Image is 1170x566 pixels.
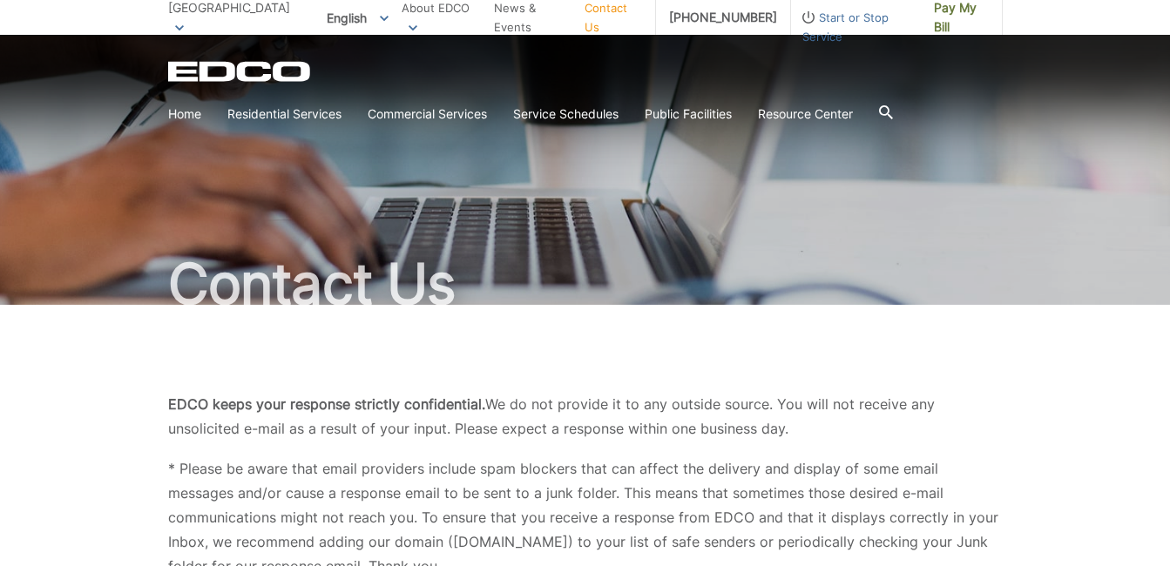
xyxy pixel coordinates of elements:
a: Public Facilities [645,104,732,124]
h1: Contact Us [168,256,1003,312]
span: English [314,3,402,32]
a: Resource Center [758,104,853,124]
a: Commercial Services [368,104,487,124]
a: Home [168,104,201,124]
p: We do not provide it to any outside source. You will not receive any unsolicited e-mail as a resu... [168,392,1003,441]
a: Residential Services [227,104,342,124]
a: Service Schedules [513,104,619,124]
a: EDCD logo. Return to the homepage. [168,61,313,82]
b: EDCO keeps your response strictly confidential. [168,395,485,413]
